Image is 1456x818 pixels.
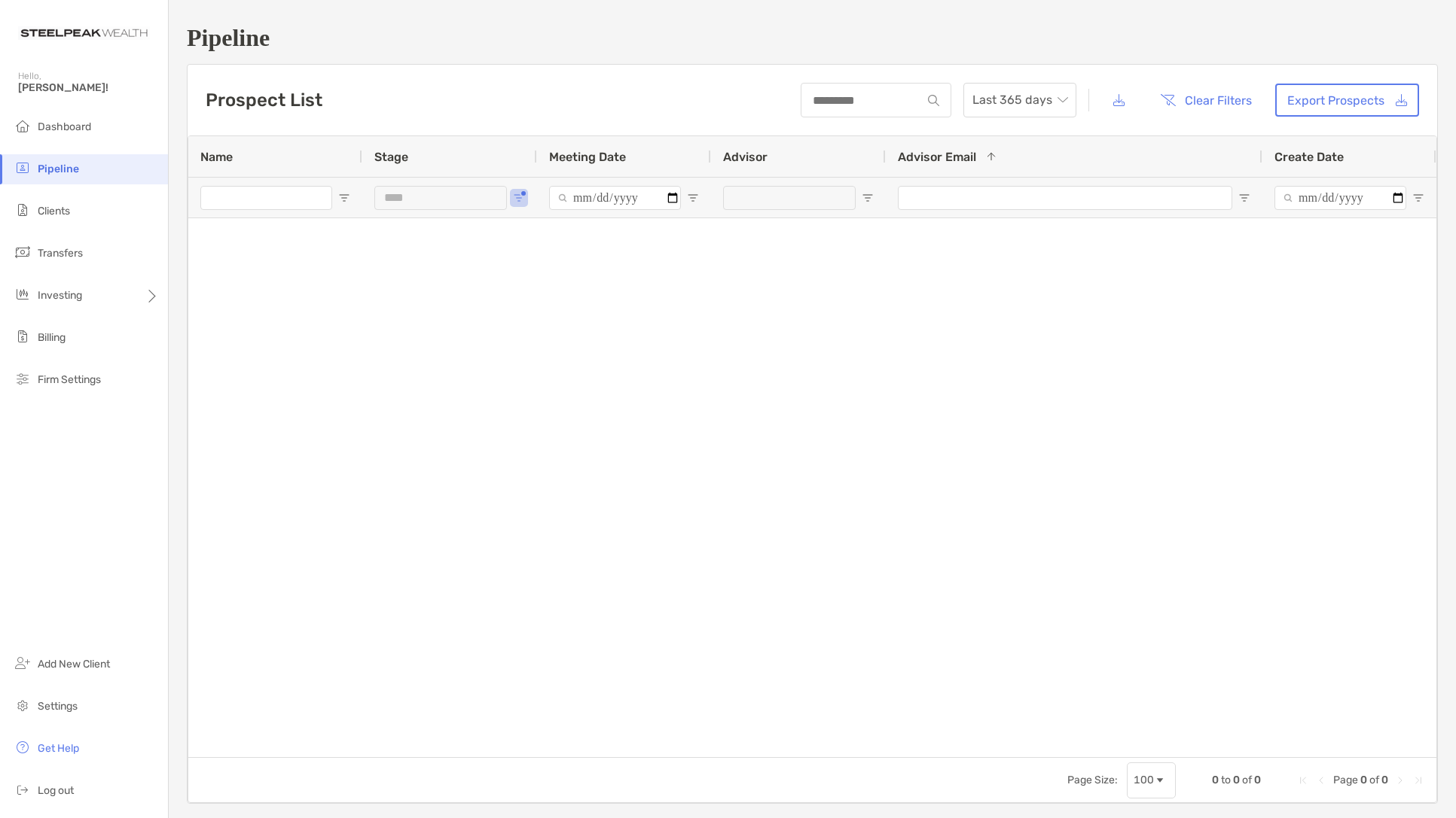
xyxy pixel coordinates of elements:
[513,192,525,204] button: Open Filter Menu
[1381,774,1388,786] span: 0
[1394,774,1406,786] div: Next Page
[1067,774,1118,786] div: Page Size:
[187,24,1438,52] h1: Pipeline
[723,150,768,164] span: Advisor
[862,192,874,204] button: Open Filter Menu
[1127,762,1176,798] div: Page Size
[14,285,32,303] img: investing icon
[38,163,79,175] span: Pipeline
[14,327,32,345] img: billing icon
[200,150,233,164] span: Name
[1233,774,1240,786] span: 0
[38,331,66,344] span: Billing
[14,369,32,388] img: firm-settings icon
[1242,774,1252,786] span: of
[38,658,110,671] span: Add New Client
[206,90,322,111] h3: Prospect List
[687,192,699,204] button: Open Filter Menu
[1412,774,1424,786] div: Last Page
[928,95,939,106] img: input icon
[1212,774,1219,786] span: 0
[549,186,681,210] input: Meeting Date Filter Input
[549,150,626,164] span: Meeting Date
[1274,150,1344,164] span: Create Date
[38,120,91,133] span: Dashboard
[1275,84,1419,117] a: Export Prospects
[14,243,32,261] img: transfers icon
[38,205,70,217] span: Clients
[14,201,32,219] img: clients icon
[38,247,83,260] span: Transfers
[1412,192,1424,204] button: Open Filter Menu
[1274,186,1406,210] input: Create Date Filter Input
[1333,774,1358,786] span: Page
[1315,774,1327,786] div: Previous Page
[200,186,332,210] input: Name Filter Input
[1134,774,1154,786] div: 100
[1221,774,1231,786] span: to
[1360,774,1367,786] span: 0
[14,159,32,177] img: pipeline icon
[14,117,32,135] img: dashboard icon
[1254,774,1261,786] span: 0
[972,84,1067,117] span: Last 365 days
[338,192,350,204] button: Open Filter Menu
[38,289,82,302] span: Investing
[38,784,74,797] span: Log out
[14,738,32,756] img: get-help icon
[14,696,32,714] img: settings icon
[898,186,1232,210] input: Advisor Email Filter Input
[38,373,101,386] span: Firm Settings
[38,700,78,713] span: Settings
[1149,84,1263,117] button: Clear Filters
[18,6,150,60] img: Zoe Logo
[1238,192,1250,204] button: Open Filter Menu
[14,780,32,798] img: logout icon
[1297,774,1309,786] div: First Page
[14,654,32,672] img: add_new_client icon
[38,742,79,755] span: Get Help
[1369,774,1379,786] span: of
[374,150,408,164] span: Stage
[18,81,159,94] span: [PERSON_NAME]!
[898,150,976,164] span: Advisor Email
